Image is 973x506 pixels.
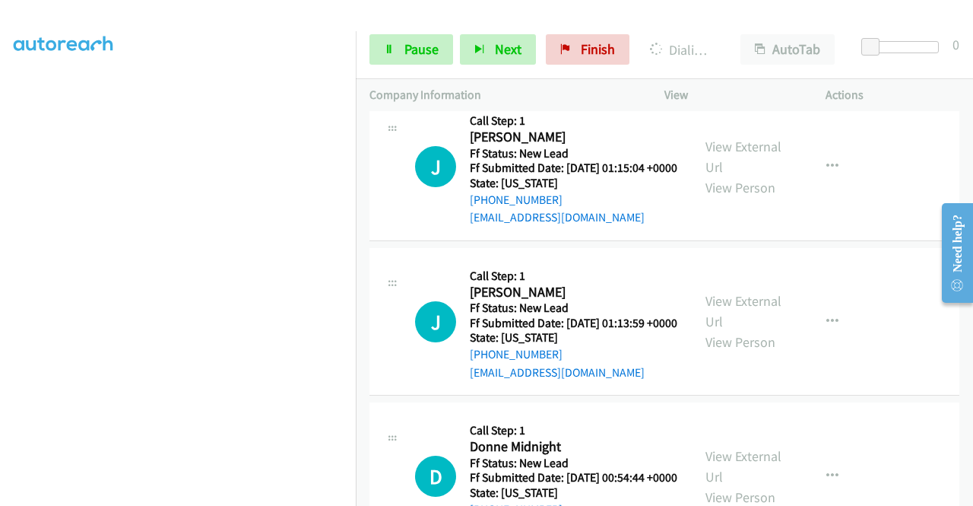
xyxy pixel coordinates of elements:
p: Actions [826,86,959,104]
a: View External Url [705,292,781,330]
span: Finish [581,40,615,58]
h5: Ff Submitted Date: [DATE] 00:54:44 +0000 [470,470,677,485]
h2: [PERSON_NAME] [470,284,677,301]
div: Delay between calls (in seconds) [869,41,939,53]
p: Company Information [369,86,637,104]
a: View Person [705,488,775,506]
h5: Call Step: 1 [470,423,677,438]
a: Pause [369,34,453,65]
h5: Call Step: 1 [470,113,677,129]
span: Pause [404,40,439,58]
div: 0 [952,34,959,55]
a: View Person [705,333,775,351]
h5: Ff Status: New Lead [470,456,677,471]
a: View External Url [705,447,781,485]
h5: Ff Status: New Lead [470,301,677,316]
h5: Ff Submitted Date: [DATE] 01:15:04 +0000 [470,161,677,176]
h5: State: [US_STATE] [470,176,677,191]
div: The call is yet to be attempted [415,146,456,187]
a: [EMAIL_ADDRESS][DOMAIN_NAME] [470,210,645,224]
button: Next [460,34,536,65]
h5: Ff Status: New Lead [470,146,677,161]
h1: J [415,146,456,187]
a: [EMAIL_ADDRESS][DOMAIN_NAME] [470,365,645,380]
h5: State: [US_STATE] [470,330,677,345]
a: [PHONE_NUMBER] [470,347,563,361]
div: The call is yet to be attempted [415,456,456,497]
iframe: Resource Center [930,193,973,313]
h1: D [415,456,456,497]
div: The call is yet to be attempted [415,301,456,342]
h2: Donne Midnight [470,438,677,456]
a: View External Url [705,138,781,176]
p: Dialing [PERSON_NAME] [650,40,713,60]
h1: J [415,301,456,342]
h5: Ff Submitted Date: [DATE] 01:13:59 +0000 [470,316,677,331]
a: [PHONE_NUMBER] [470,193,563,207]
h2: [PERSON_NAME] [470,129,673,146]
p: View [664,86,798,104]
a: View Person [705,179,775,196]
h5: Call Step: 1 [470,269,677,284]
a: Finish [546,34,629,65]
h5: State: [US_STATE] [470,485,677,501]
button: AutoTab [740,34,835,65]
span: Next [495,40,521,58]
